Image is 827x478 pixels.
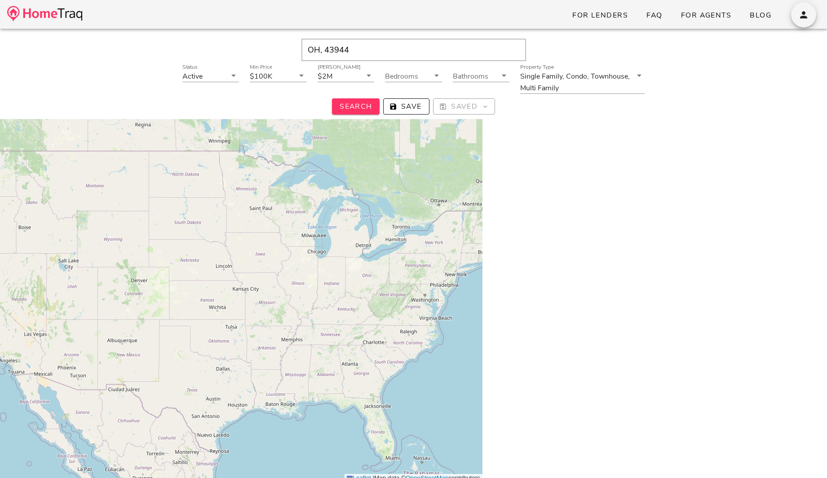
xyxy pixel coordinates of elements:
[385,70,442,82] div: Bedrooms
[572,10,628,20] span: For Lenders
[565,7,635,23] a: For Lenders
[742,7,778,23] a: Blog
[318,70,374,82] div: [PERSON_NAME]$2M
[520,84,559,92] div: Multi Family
[453,70,509,82] div: Bathrooms
[250,70,306,82] div: Min Price$100K
[646,10,663,20] span: FAQ
[339,102,372,111] span: Search
[182,64,198,71] label: Status
[639,7,670,23] a: FAQ
[7,6,82,22] img: desktop-logo.34a1112.png
[433,98,495,115] button: Saved
[318,64,361,71] label: [PERSON_NAME]
[250,72,272,80] div: $100K
[520,64,554,71] label: Property Type
[566,72,589,80] div: Condo,
[182,72,203,80] div: Active
[383,98,429,115] button: Save
[673,7,739,23] a: For Agents
[782,435,827,478] iframe: Chat Widget
[520,72,564,80] div: Single Family,
[301,39,526,61] input: Enter Your Address, Zipcode or City & State
[182,70,239,82] div: StatusActive
[749,10,771,20] span: Blog
[520,70,645,93] div: Property TypeSingle Family,Condo,Townhouse,Multi Family
[591,72,630,80] div: Townhouse,
[332,98,380,115] button: Search
[681,10,731,20] span: For Agents
[441,102,487,111] span: Saved
[391,102,422,111] span: Save
[318,72,332,80] div: $2M
[250,64,272,71] label: Min Price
